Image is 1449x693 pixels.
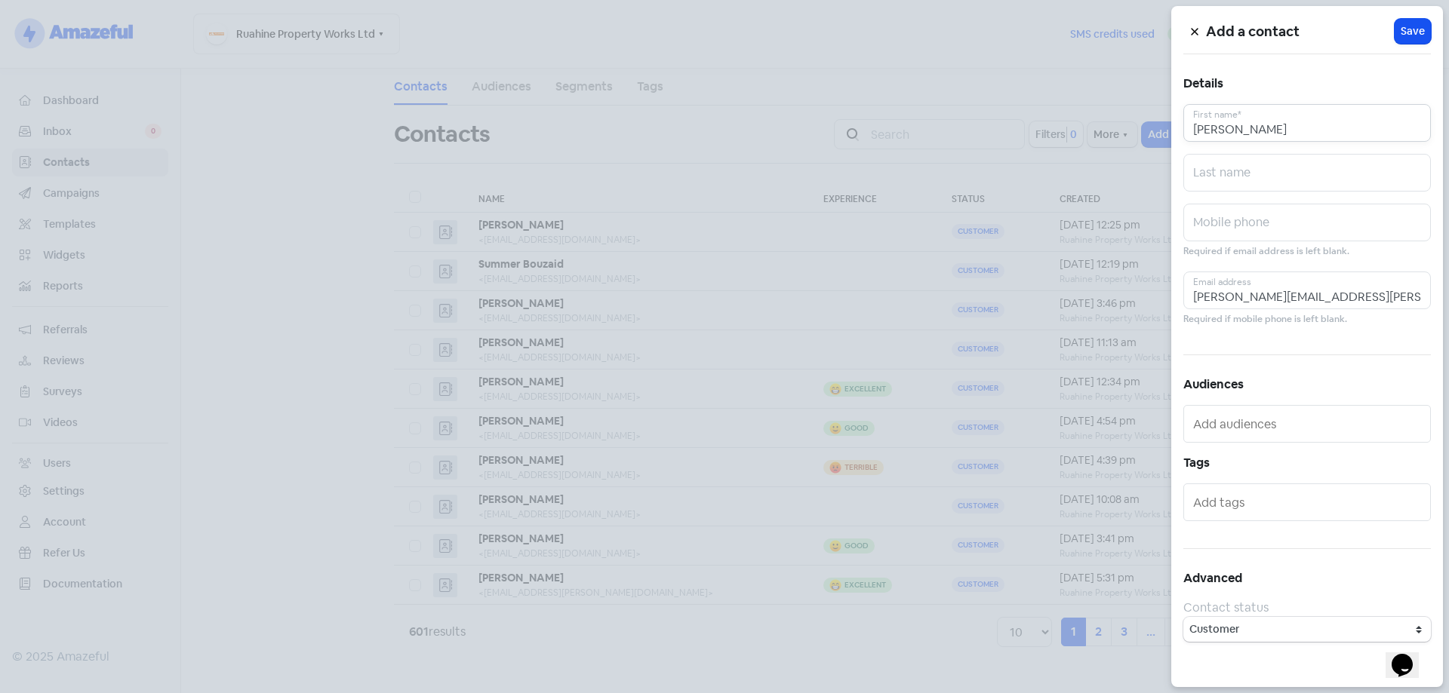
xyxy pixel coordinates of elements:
[1401,23,1425,39] span: Save
[1193,412,1424,436] input: Add audiences
[1183,244,1349,259] small: Required if email address is left blank.
[1183,312,1347,327] small: Required if mobile phone is left blank.
[1395,19,1431,44] button: Save
[1206,20,1395,43] h5: Add a contact
[1183,154,1431,192] input: Last name
[1183,271,1431,309] input: Email address
[1183,72,1431,95] h5: Details
[1183,204,1431,241] input: Mobile phone
[1183,373,1431,396] h5: Audiences
[1183,104,1431,142] input: First name
[1183,452,1431,474] h5: Tags
[1386,633,1434,678] iframe: chat widget
[1183,599,1431,617] div: Contact status
[1193,490,1424,514] input: Add tags
[1183,567,1431,590] h5: Advanced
